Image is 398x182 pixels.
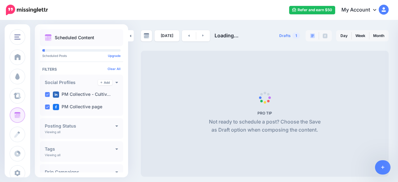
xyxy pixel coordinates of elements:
p: Scheduled Content [55,35,94,40]
p: Viewing all [45,153,60,157]
img: facebook-grey-square.png [323,34,327,38]
a: Day [337,31,351,41]
a: Drafts1 [275,30,304,41]
a: Month [369,31,388,41]
a: Week [352,31,369,41]
span: Drafts [279,34,291,38]
img: linkedin-square.png [53,91,59,98]
h4: Filters [42,67,121,72]
p: Not ready to schedule a post? Choose the Save as Draft option when composing the content. [206,118,323,134]
span: Loading... [215,32,238,39]
img: facebook-square.png [53,104,59,110]
a: Upgrade [108,54,121,58]
span: 1 [292,33,300,39]
p: Scheduled Posts [42,54,121,57]
img: calendar-grey-darker.png [144,33,149,39]
img: menu.png [14,34,21,40]
img: Missinglettr [6,5,48,15]
p: Viewing all [45,130,60,134]
img: calendar.png [45,34,52,41]
img: paragraph-boxed.png [310,33,315,38]
h4: Tags [45,147,115,151]
a: Clear All [108,67,121,71]
h4: Drip Campaigns [45,170,115,174]
h5: PRO TIP [206,111,323,115]
a: [DATE] [155,30,179,41]
a: My Account [335,2,389,18]
h4: Posting Status [45,124,115,128]
a: Refer and earn $50 [289,6,335,14]
a: Add [98,80,112,85]
label: PM Collective page [53,104,102,110]
h4: Social Profiles [45,80,98,85]
label: PM Collective - Cultiv… [53,91,111,98]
